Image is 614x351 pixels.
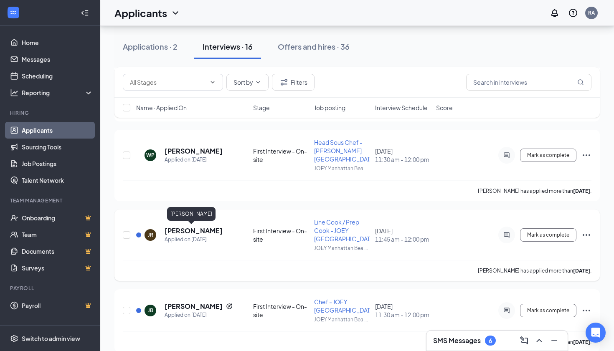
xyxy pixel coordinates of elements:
[533,334,546,347] button: ChevronUp
[10,88,18,97] svg: Analysis
[520,149,576,162] button: Mark as complete
[22,88,94,97] div: Reporting
[518,334,531,347] button: ComposeMessage
[226,303,233,310] svg: Reapply
[573,339,590,345] b: [DATE]
[167,207,216,221] div: [PERSON_NAME]
[233,79,253,85] span: Sort by
[165,146,223,156] h5: [PERSON_NAME]
[165,226,223,235] h5: [PERSON_NAME]
[375,155,431,164] span: 11:30 am - 12:00 pm
[314,316,370,323] p: JOEY Manhattan Bea ...
[520,228,576,242] button: Mark as complete
[375,147,431,164] div: [DATE]
[375,104,428,112] span: Interview Schedule
[22,260,93,276] a: SurveysCrown
[478,267,591,274] p: [PERSON_NAME] has applied more than .
[253,147,309,164] div: First Interview - On-site
[436,104,453,112] span: Score
[433,336,481,345] h3: SMS Messages
[549,336,559,346] svg: Minimize
[148,307,153,314] div: JB
[581,150,591,160] svg: Ellipses
[22,172,93,189] a: Talent Network
[10,109,91,116] div: Hiring
[478,187,591,194] p: [PERSON_NAME] has applied more than .
[22,139,93,155] a: Sourcing Tools
[466,74,591,91] input: Search in interviews
[22,226,93,243] a: TeamCrown
[22,51,93,68] a: Messages
[581,230,591,240] svg: Ellipses
[502,232,512,238] svg: ActiveChat
[573,268,590,274] b: [DATE]
[314,165,370,172] p: JOEY Manhattan Bea ...
[22,210,93,226] a: OnboardingCrown
[22,68,93,84] a: Scheduling
[114,6,167,20] h1: Applicants
[10,197,91,204] div: Team Management
[548,334,561,347] button: Minimize
[123,41,178,52] div: Applications · 2
[22,243,93,260] a: DocumentsCrown
[81,9,89,17] svg: Collapse
[314,139,375,163] span: Head Sous Chef - [PERSON_NAME] [GEOGRAPHIC_DATA]
[375,235,431,243] span: 11:45 am - 12:00 pm
[279,77,289,87] svg: Filter
[502,307,512,314] svg: ActiveChat
[375,302,431,319] div: [DATE]
[203,41,253,52] div: Interviews · 16
[10,334,18,343] svg: Settings
[22,34,93,51] a: Home
[577,79,584,86] svg: MagnifyingGlass
[534,336,544,346] svg: ChevronUp
[170,8,180,18] svg: ChevronDown
[10,285,91,292] div: Payroll
[375,227,431,243] div: [DATE]
[255,79,261,86] svg: ChevronDown
[375,311,431,319] span: 11:30 am - 12:00 pm
[165,156,223,164] div: Applied on [DATE]
[165,235,223,244] div: Applied on [DATE]
[165,302,223,311] h5: [PERSON_NAME]
[148,231,153,238] div: JR
[130,78,206,87] input: All Stages
[22,155,93,172] a: Job Postings
[586,323,606,343] div: Open Intercom Messenger
[550,8,560,18] svg: Notifications
[22,122,93,139] a: Applicants
[527,308,569,313] span: Mark as complete
[314,218,375,242] span: Line Cook / Prep Cook - JOEY [GEOGRAPHIC_DATA]
[527,152,569,158] span: Mark as complete
[253,302,309,319] div: First Interview - On-site
[9,8,18,17] svg: WorkstreamLogo
[253,227,309,243] div: First Interview - On-site
[581,306,591,316] svg: Ellipses
[588,9,595,16] div: RA
[314,298,375,314] span: Chef - JOEY [GEOGRAPHIC_DATA]
[278,41,350,52] div: Offers and hires · 36
[314,245,370,252] p: JOEY Manhattan Bea ...
[226,74,269,91] button: Sort byChevronDown
[209,79,216,86] svg: ChevronDown
[22,334,80,343] div: Switch to admin view
[519,336,529,346] svg: ComposeMessage
[573,188,590,194] b: [DATE]
[136,104,187,112] span: Name · Applied On
[165,311,233,319] div: Applied on [DATE]
[520,304,576,317] button: Mark as complete
[314,104,345,112] span: Job posting
[146,152,155,159] div: WP
[568,8,578,18] svg: QuestionInfo
[22,297,93,314] a: PayrollCrown
[527,232,569,238] span: Mark as complete
[502,152,512,159] svg: ActiveChat
[272,74,315,91] button: Filter Filters
[253,104,270,112] span: Stage
[489,337,492,344] div: 6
